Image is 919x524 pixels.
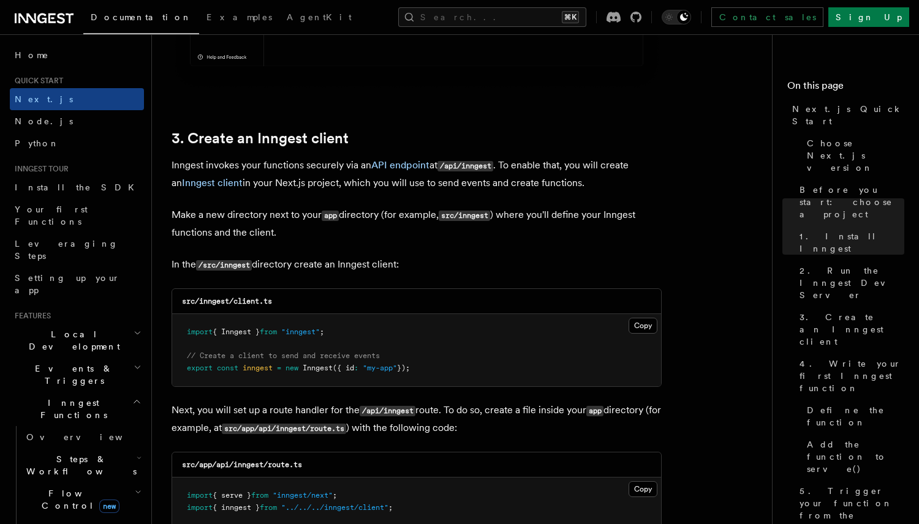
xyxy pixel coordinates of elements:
code: /api/inngest [437,161,493,171]
code: src/app/api/inngest/route.ts [222,424,346,434]
a: Node.js [10,110,144,132]
span: }); [397,364,410,372]
a: AgentKit [279,4,359,33]
span: Leveraging Steps [15,239,118,261]
button: Copy [629,318,657,334]
h4: On this page [787,78,904,98]
span: inngest [243,364,273,372]
span: new [99,500,119,513]
span: Choose Next.js version [807,137,904,174]
a: Choose Next.js version [802,132,904,179]
a: Sign Up [828,7,909,27]
code: src/app/api/inngest/route.ts [182,460,302,469]
button: Events & Triggers [10,357,144,392]
span: import [187,327,213,336]
a: 3. Create an Inngest client [172,130,349,147]
span: 3. Create an Inngest client [800,311,904,348]
button: Inngest Functions [10,392,144,426]
button: Search...⌘K [398,7,586,27]
a: Next.js [10,88,144,110]
a: Define the function [802,399,904,433]
span: Overview [26,432,153,442]
span: { inngest } [213,503,260,512]
span: Setting up your app [15,273,120,295]
code: app [322,211,339,221]
span: Before you start: choose a project [800,184,904,220]
span: "my-app" [363,364,397,372]
span: ; [388,503,393,512]
a: Add the function to serve() [802,433,904,480]
p: In the directory create an Inngest client: [172,256,662,274]
span: Documentation [91,12,192,22]
span: new [286,364,298,372]
span: Home [15,49,49,61]
code: /api/inngest [360,406,415,416]
a: Setting up your app [10,267,144,301]
span: Flow Control [21,487,135,512]
span: "../../../inngest/client" [281,503,388,512]
button: Local Development [10,323,144,357]
span: export [187,364,213,372]
span: Local Development [10,328,134,353]
button: Flow Controlnew [21,482,144,517]
span: Steps & Workflows [21,453,137,477]
span: from [260,327,277,336]
a: 1. Install Inngest [795,225,904,260]
span: Your first Functions [15,204,88,226]
span: ; [320,327,324,336]
span: "inngest" [281,327,320,336]
kbd: ⌘K [562,11,579,23]
span: 1. Install Inngest [800,230,904,255]
span: Features [10,311,51,321]
span: // Create a client to send and receive events [187,351,380,360]
a: Inngest client [182,177,243,189]
span: AgentKit [287,12,352,22]
p: Inngest invokes your functions securely via an at . To enable that, you will create an in your Ne... [172,157,662,192]
a: Before you start: choose a project [795,179,904,225]
span: Inngest [303,364,333,372]
p: Next, you will set up a route handler for the route. To do so, create a file inside your director... [172,402,662,437]
span: const [217,364,238,372]
span: Events & Triggers [10,362,134,387]
span: Install the SDK [15,182,142,192]
span: from [260,503,277,512]
span: Next.js Quick Start [792,103,904,127]
span: Define the function [807,404,904,429]
a: Documentation [83,4,199,34]
code: src/inngest/client.ts [182,297,272,305]
code: /src/inngest [196,260,252,271]
a: Leveraging Steps [10,233,144,267]
a: 3. Create an Inngest client [795,306,904,353]
span: Inngest Functions [10,397,132,421]
a: Examples [199,4,279,33]
a: Install the SDK [10,176,144,198]
span: 4. Write your first Inngest function [800,357,904,394]
span: { serve } [213,491,251,500]
span: Inngest tour [10,164,69,174]
span: Node.js [15,116,73,126]
span: import [187,491,213,500]
a: Overview [21,426,144,448]
span: import [187,503,213,512]
a: API endpoint [371,159,429,171]
button: Copy [629,481,657,497]
a: Your first Functions [10,198,144,233]
span: Add the function to serve() [807,438,904,475]
code: app [586,406,603,416]
button: Steps & Workflows [21,448,144,482]
span: = [277,364,281,372]
span: 2. Run the Inngest Dev Server [800,264,904,301]
span: "inngest/next" [273,491,333,500]
span: { Inngest } [213,327,260,336]
a: Python [10,132,144,154]
button: Toggle dark mode [662,10,691,24]
span: from [251,491,268,500]
span: Python [15,138,59,148]
span: ; [333,491,337,500]
a: 2. Run the Inngest Dev Server [795,260,904,306]
span: ({ id [333,364,354,372]
a: 4. Write your first Inngest function [795,353,904,399]
span: Examples [206,12,272,22]
p: Make a new directory next to your directory (for example, ) where you'll define your Inngest func... [172,206,662,241]
span: Next.js [15,94,73,104]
